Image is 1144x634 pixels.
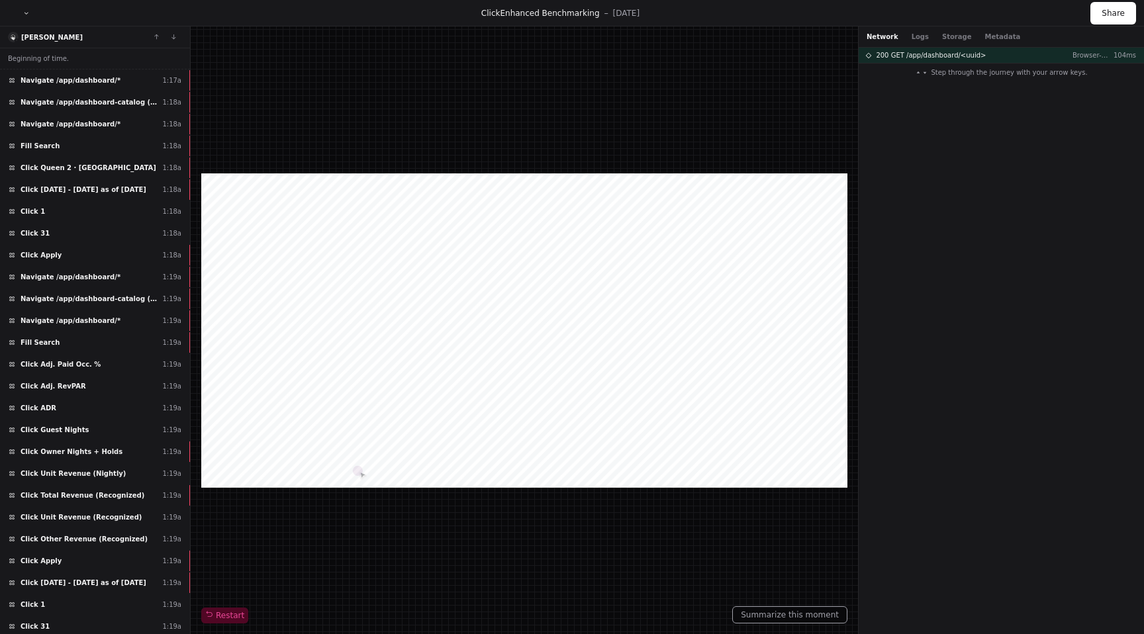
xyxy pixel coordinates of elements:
[21,119,120,129] span: Navigate /app/dashboard/*
[21,206,45,216] span: Click 1
[162,97,181,107] div: 1:18a
[162,163,181,173] div: 1:18a
[162,272,181,282] div: 1:19a
[21,316,120,326] span: Navigate /app/dashboard/*
[162,75,181,85] div: 1:17a
[201,608,248,623] button: Restart
[21,272,120,282] span: Navigate /app/dashboard/*
[162,425,181,435] div: 1:19a
[162,316,181,326] div: 1:19a
[21,228,50,238] span: Click 31
[9,33,18,42] img: 12.svg
[21,556,62,566] span: Click Apply
[162,119,181,129] div: 1:18a
[21,425,89,435] span: Click Guest Nights
[21,621,50,631] span: Click 31
[162,600,181,610] div: 1:19a
[162,469,181,478] div: 1:19a
[942,32,971,42] button: Storage
[162,359,181,369] div: 1:19a
[21,490,144,500] span: Click Total Revenue (Recognized)
[613,8,640,19] p: [DATE]
[162,338,181,347] div: 1:19a
[21,294,157,304] span: Navigate /app/dashboard-catalog (Dashboards)
[21,141,60,151] span: Fill Search
[21,359,101,369] span: Click Adj. Paid Occ. %
[162,185,181,195] div: 1:18a
[21,534,148,544] span: Click Other Revenue (Recognized)
[21,97,157,107] span: Navigate /app/dashboard-catalog (Dashboards)
[1090,2,1136,24] button: Share
[21,469,126,478] span: Click Unit Revenue (Nightly)
[162,141,181,151] div: 1:18a
[1072,50,1110,60] p: Browser-Prod
[162,228,181,238] div: 1:18a
[500,9,599,18] span: Enhanced Benchmarking
[162,578,181,588] div: 1:19a
[162,294,181,304] div: 1:19a
[481,9,501,18] span: Click
[21,381,86,391] span: Click Adj. RevPAR
[162,250,181,260] div: 1:18a
[21,75,120,85] span: Navigate /app/dashboard/*
[162,534,181,544] div: 1:19a
[21,338,60,347] span: Fill Search
[21,447,122,457] span: Click Owner Nights + Holds
[21,600,45,610] span: Click 1
[205,610,244,621] span: Restart
[21,403,56,413] span: Click ADR
[21,185,146,195] span: Click [DATE] - [DATE] as of [DATE]
[867,32,898,42] button: Network
[732,606,847,623] button: Summarize this moment
[1110,50,1136,60] p: 104ms
[162,381,181,391] div: 1:19a
[1102,590,1137,626] iframe: Open customer support
[162,556,181,566] div: 1:19a
[21,512,142,522] span: Click Unit Revenue (Recognized)
[162,512,181,522] div: 1:19a
[162,403,181,413] div: 1:19a
[984,32,1020,42] button: Metadata
[876,50,986,60] span: 200 GET /app/dashboard/<uuid>
[162,490,181,500] div: 1:19a
[21,34,83,41] a: [PERSON_NAME]
[931,68,1087,77] span: Step through the journey with your arrow keys.
[162,621,181,631] div: 1:19a
[162,206,181,216] div: 1:18a
[912,32,929,42] button: Logs
[21,163,156,173] span: Click Queen 2 · [GEOGRAPHIC_DATA]
[21,250,62,260] span: Click Apply
[21,578,146,588] span: Click [DATE] - [DATE] as of [DATE]
[8,54,69,64] span: Beginning of time.
[162,447,181,457] div: 1:19a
